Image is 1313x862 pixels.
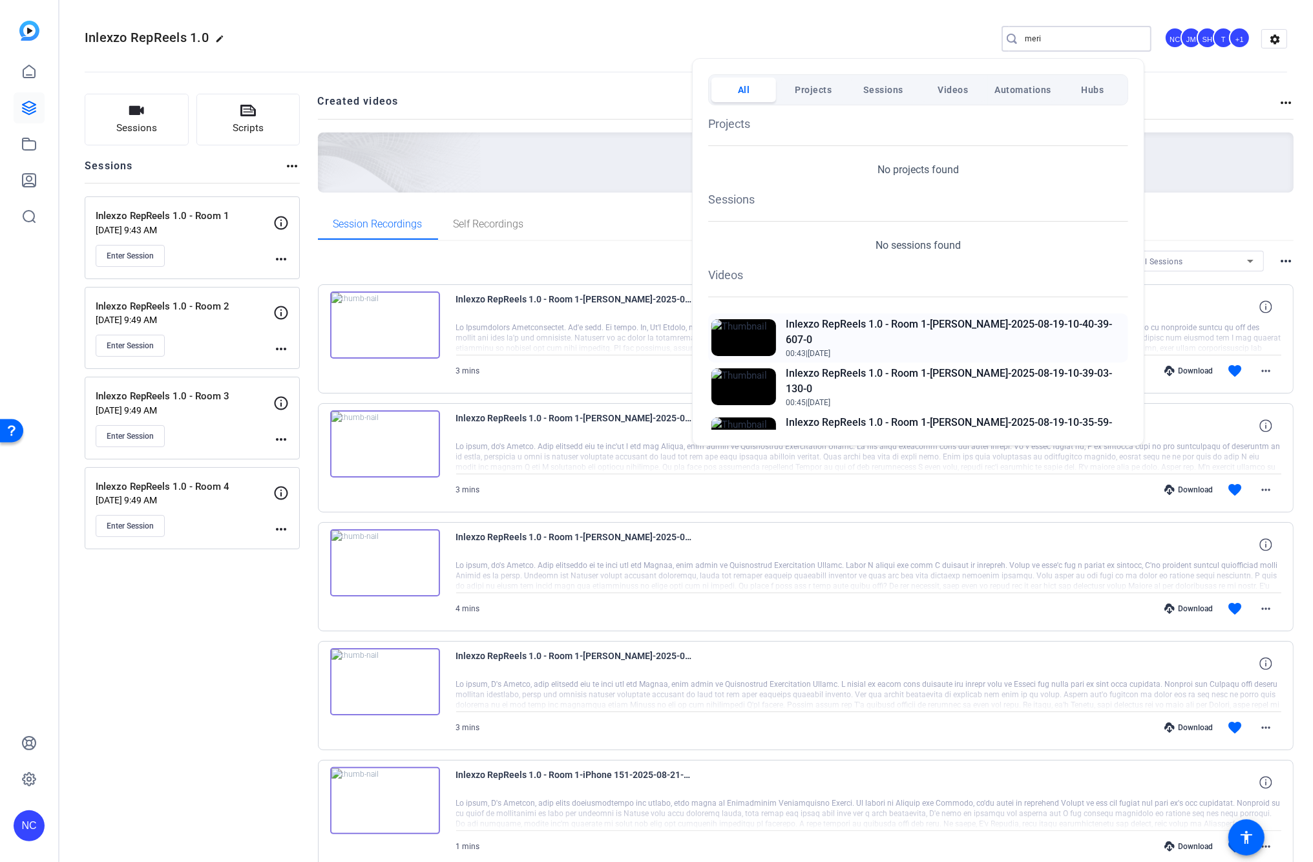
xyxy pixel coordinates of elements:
span: All [738,78,750,101]
h2: Inlexzo RepReels 1.0 - Room 1-[PERSON_NAME]-2025-08-19-10-35-59-768-0 [786,415,1125,446]
span: [DATE] [808,349,830,358]
h1: Videos [708,266,1128,284]
h1: Projects [708,115,1128,132]
span: Automations [994,78,1051,101]
h2: Inlexzo RepReels 1.0 - Room 1-[PERSON_NAME]-2025-08-19-10-40-39-607-0 [786,317,1125,348]
p: No sessions found [876,238,961,253]
img: Thumbnail [711,417,776,454]
span: 00:43 [786,349,806,358]
h1: Sessions [708,191,1128,208]
span: Projects [795,78,832,101]
img: Thumbnail [711,319,776,355]
span: [DATE] [808,398,830,407]
span: Sessions [863,78,903,101]
h2: Inlexzo RepReels 1.0 - Room 1-[PERSON_NAME]-2025-08-19-10-39-03-130-0 [786,366,1125,397]
span: Videos [938,78,969,101]
span: | [806,398,808,407]
img: Thumbnail [711,368,776,405]
span: Hubs [1082,78,1104,101]
p: No projects found [877,162,959,178]
span: 00:45 [786,398,806,407]
span: | [806,349,808,358]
